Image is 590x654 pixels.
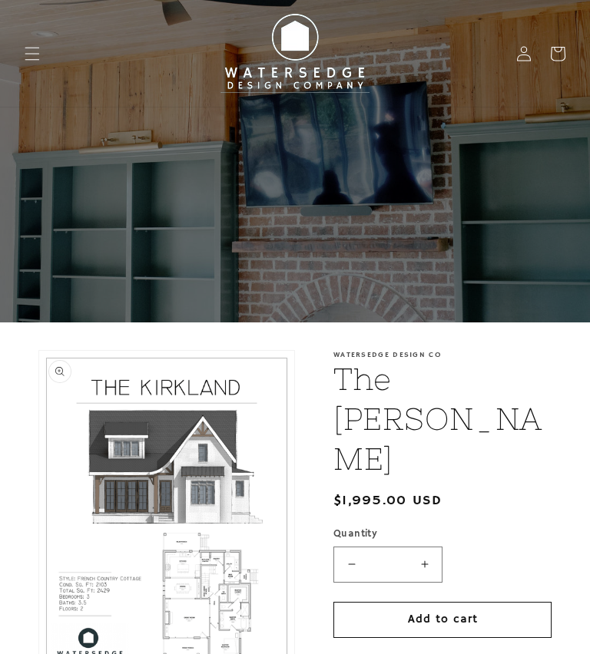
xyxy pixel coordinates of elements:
button: Add to cart [333,602,552,638]
label: Quantity [333,527,552,542]
h1: The [PERSON_NAME] [333,359,552,479]
summary: Menu [15,37,49,71]
img: Watersedge Design Co [210,6,380,101]
span: $1,995.00 USD [333,490,442,511]
p: Watersedge Design Co [333,350,552,359]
